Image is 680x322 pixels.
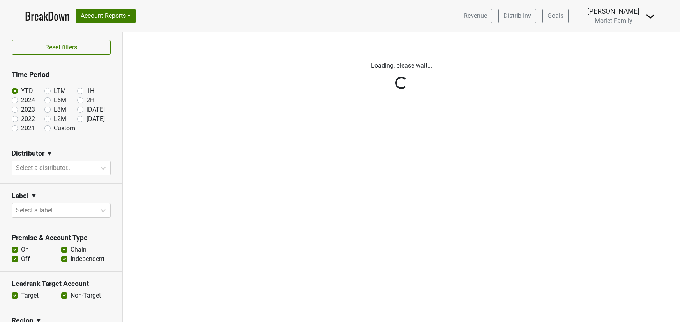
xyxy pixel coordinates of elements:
span: Morlet Family [595,17,632,24]
button: Account Reports [76,9,136,23]
p: Loading, please wait... [185,61,618,70]
div: [PERSON_NAME] [587,6,639,16]
a: Distrib Inv [498,9,536,23]
a: Revenue [459,9,492,23]
a: BreakDown [25,8,69,24]
img: Dropdown Menu [646,12,655,21]
a: Goals [542,9,569,23]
